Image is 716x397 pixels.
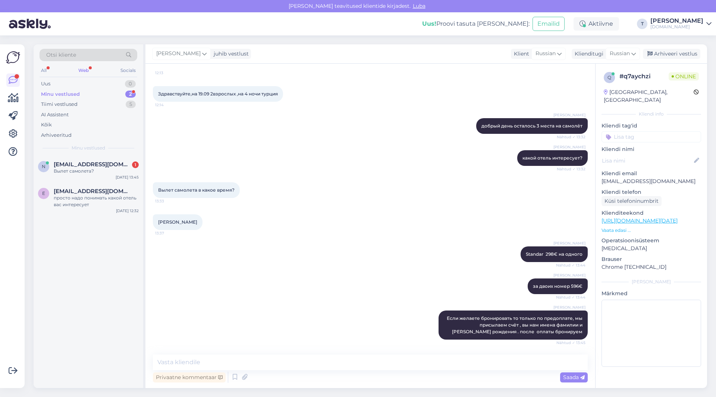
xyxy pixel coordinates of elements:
span: добрый день осталось 3 места на самолёт [481,123,582,129]
input: Lisa nimi [602,157,693,165]
p: [MEDICAL_DATA] [602,245,701,252]
p: Kliendi nimi [602,145,701,153]
span: EvgeniyaEseniya2018@gmail.com [54,188,131,195]
div: Minu vestlused [41,91,80,98]
span: Здравствуйте,на 19.09 2взрослых ,на 4 ночи турция [158,91,278,97]
span: [PERSON_NAME] [158,219,197,225]
div: 0 [125,80,136,88]
div: 5 [126,101,136,108]
div: [DATE] 13:45 [116,174,139,180]
p: Kliendi tag'id [602,122,701,130]
span: 12:14 [155,102,183,108]
div: # q7aychzi [619,72,669,81]
div: Kõik [41,121,52,129]
div: Tiimi vestlused [41,101,78,108]
span: Nähtud ✓ 13:44 [556,262,585,268]
div: T [637,19,647,29]
div: Klienditugi [572,50,603,58]
div: [PERSON_NAME] [650,18,703,24]
span: q [607,75,611,80]
p: Brauser [602,255,701,263]
div: [DATE] 12:32 [116,208,139,214]
span: Nähtud ✓ 13:32 [557,134,585,140]
span: Nähtud ✓ 13:32 [557,166,585,172]
p: Operatsioonisüsteem [602,237,701,245]
a: [URL][DOMAIN_NAME][DATE] [602,217,678,224]
span: [PERSON_NAME] [553,272,585,278]
span: 12:13 [155,70,183,76]
p: [EMAIL_ADDRESS][DOMAIN_NAME] [602,177,701,185]
span: Saada [563,374,585,381]
div: Klient [511,50,529,58]
p: Chrome [TECHNICAL_ID] [602,263,701,271]
div: 2 [125,91,136,98]
div: Proovi tasuta [PERSON_NAME]: [422,19,530,28]
span: Russian [610,50,630,58]
div: Uus [41,80,50,88]
span: [PERSON_NAME] [553,112,585,118]
span: Nähtud ✓ 13:45 [556,340,585,346]
span: Вылет самолета в какое время? [158,187,235,193]
b: Uus! [422,20,436,27]
div: 1 [132,161,139,168]
div: Web [77,66,90,75]
span: Russian [536,50,556,58]
span: [PERSON_NAME] [553,305,585,310]
div: [PERSON_NAME] [602,278,701,285]
div: AI Assistent [41,111,69,119]
p: Märkmed [602,290,701,297]
span: 13:37 [155,230,183,236]
span: 13:33 [155,198,183,204]
div: Aktiivne [574,17,619,31]
p: Klienditeekond [602,209,701,217]
p: Vaata edasi ... [602,227,701,234]
div: Kliendi info [602,111,701,117]
span: natromadina@gmail.com [54,161,131,168]
span: Online [669,72,699,81]
div: Küsi telefoninumbrit [602,196,662,206]
span: Minu vestlused [72,145,105,151]
span: Luba [411,3,428,9]
div: [GEOGRAPHIC_DATA], [GEOGRAPHIC_DATA] [604,88,694,104]
span: за двоих номер 596€ [533,283,582,289]
div: Privaatne kommentaar [153,372,226,382]
p: Kliendi email [602,170,701,177]
img: Askly Logo [6,50,20,64]
span: [PERSON_NAME] [553,240,585,246]
button: Emailid [533,17,565,31]
p: Kliendi telefon [602,188,701,196]
span: E [42,190,45,196]
span: Если желаете бронировать то только по предоплате, мы присылаем счёт , вы нам имена фамилии и [PER... [447,315,584,334]
span: [PERSON_NAME] [553,144,585,150]
span: Otsi kliente [46,51,76,59]
input: Lisa tag [602,131,701,142]
span: Nähtud ✓ 13:44 [556,294,585,300]
span: какой отель интересует? [522,155,582,161]
span: [PERSON_NAME] [156,50,201,58]
div: Socials [119,66,137,75]
div: просто надо понимать какой отель вас интересует [54,195,139,208]
div: juhib vestlust [211,50,249,58]
span: n [42,164,45,169]
div: All [40,66,48,75]
div: Вылет самолета? [54,168,139,174]
div: Arhiveeri vestlus [643,49,700,59]
div: Arhiveeritud [41,132,72,139]
div: [DOMAIN_NAME] [650,24,703,30]
span: Standar 298€ на одного [526,251,582,257]
a: [PERSON_NAME][DOMAIN_NAME] [650,18,712,30]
